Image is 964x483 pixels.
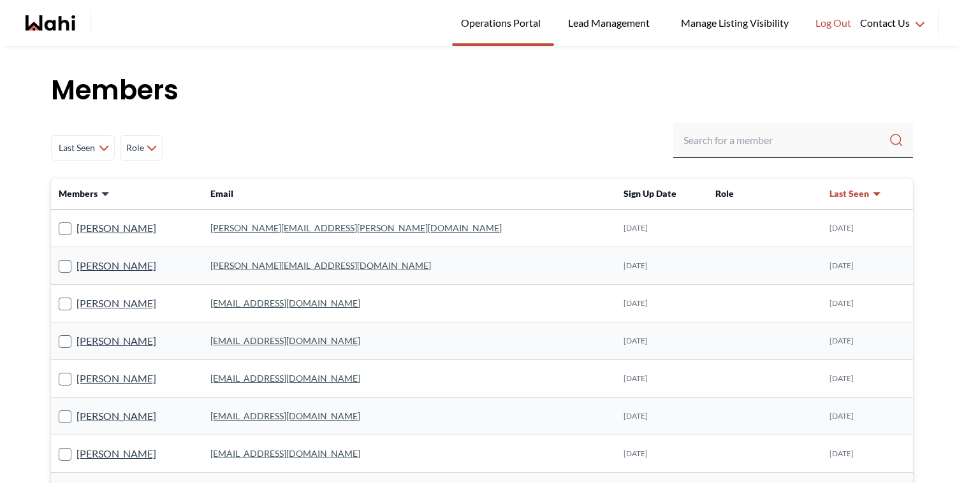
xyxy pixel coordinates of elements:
[616,322,708,360] td: [DATE]
[616,360,708,398] td: [DATE]
[829,187,869,200] span: Last Seen
[57,136,96,159] span: Last Seen
[822,247,913,285] td: [DATE]
[616,398,708,435] td: [DATE]
[77,370,156,387] a: [PERSON_NAME]
[616,210,708,247] td: [DATE]
[77,220,156,236] a: [PERSON_NAME]
[210,188,233,199] span: Email
[26,15,75,31] a: Wahi homepage
[616,247,708,285] td: [DATE]
[210,298,360,308] a: [EMAIL_ADDRESS][DOMAIN_NAME]
[624,188,676,199] span: Sign Up Date
[77,295,156,312] a: [PERSON_NAME]
[59,187,98,200] span: Members
[126,136,144,159] span: Role
[59,187,110,200] button: Members
[822,398,913,435] td: [DATE]
[683,129,889,152] input: Search input
[210,410,360,421] a: [EMAIL_ADDRESS][DOMAIN_NAME]
[77,408,156,424] a: [PERSON_NAME]
[822,435,913,473] td: [DATE]
[51,71,913,110] h1: Members
[210,260,431,271] a: [PERSON_NAME][EMAIL_ADDRESS][DOMAIN_NAME]
[616,285,708,322] td: [DATE]
[568,15,654,31] span: Lead Management
[210,448,360,459] a: [EMAIL_ADDRESS][DOMAIN_NAME]
[822,322,913,360] td: [DATE]
[677,15,792,31] span: Manage Listing Visibility
[822,210,913,247] td: [DATE]
[210,222,502,233] a: [PERSON_NAME][EMAIL_ADDRESS][PERSON_NAME][DOMAIN_NAME]
[822,285,913,322] td: [DATE]
[829,187,882,200] button: Last Seen
[210,335,360,346] a: [EMAIL_ADDRESS][DOMAIN_NAME]
[815,15,851,31] span: Log Out
[715,188,734,199] span: Role
[616,435,708,473] td: [DATE]
[461,15,545,31] span: Operations Portal
[210,373,360,384] a: [EMAIL_ADDRESS][DOMAIN_NAME]
[77,445,156,462] a: [PERSON_NAME]
[822,360,913,398] td: [DATE]
[77,333,156,349] a: [PERSON_NAME]
[77,257,156,274] a: [PERSON_NAME]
